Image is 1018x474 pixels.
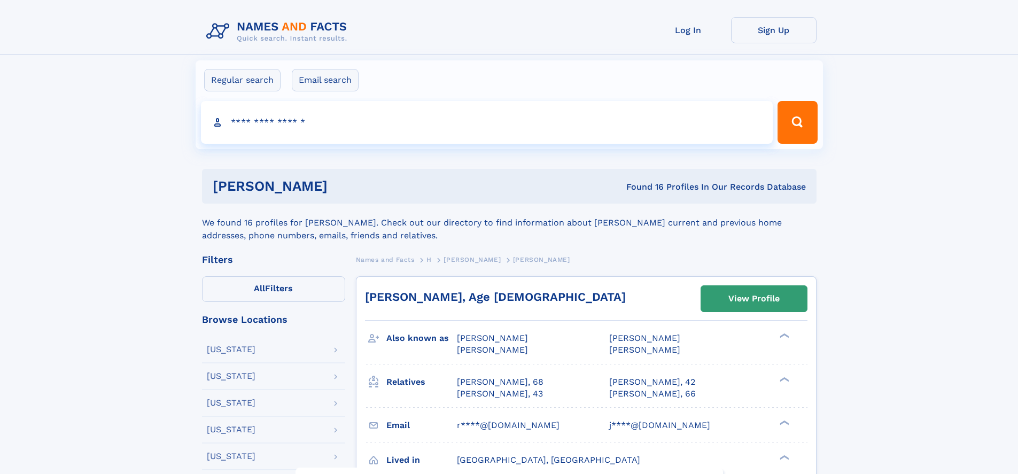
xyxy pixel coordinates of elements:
[202,315,345,324] div: Browse Locations
[207,425,255,434] div: [US_STATE]
[201,101,773,144] input: search input
[204,69,281,91] label: Regular search
[701,286,807,312] a: View Profile
[457,388,543,400] a: [PERSON_NAME], 43
[728,286,780,311] div: View Profile
[426,253,432,266] a: H
[457,376,543,388] a: [PERSON_NAME], 68
[202,276,345,302] label: Filters
[207,399,255,407] div: [US_STATE]
[386,329,457,347] h3: Also known as
[292,69,359,91] label: Email search
[731,17,817,43] a: Sign Up
[202,204,817,242] div: We found 16 profiles for [PERSON_NAME]. Check out our directory to find information about [PERSON...
[477,181,806,193] div: Found 16 Profiles In Our Records Database
[609,376,695,388] a: [PERSON_NAME], 42
[457,333,528,343] span: [PERSON_NAME]
[646,17,731,43] a: Log In
[426,256,432,263] span: H
[777,419,790,426] div: ❯
[386,451,457,469] h3: Lived in
[777,376,790,383] div: ❯
[777,454,790,461] div: ❯
[207,372,255,380] div: [US_STATE]
[777,332,790,339] div: ❯
[778,101,817,144] button: Search Button
[202,255,345,265] div: Filters
[207,345,255,354] div: [US_STATE]
[356,253,415,266] a: Names and Facts
[365,290,626,304] a: [PERSON_NAME], Age [DEMOGRAPHIC_DATA]
[609,388,696,400] a: [PERSON_NAME], 66
[213,180,477,193] h1: [PERSON_NAME]
[444,253,501,266] a: [PERSON_NAME]
[444,256,501,263] span: [PERSON_NAME]
[457,455,640,465] span: [GEOGRAPHIC_DATA], [GEOGRAPHIC_DATA]
[207,452,255,461] div: [US_STATE]
[513,256,570,263] span: [PERSON_NAME]
[457,345,528,355] span: [PERSON_NAME]
[609,345,680,355] span: [PERSON_NAME]
[202,17,356,46] img: Logo Names and Facts
[386,416,457,434] h3: Email
[254,283,265,293] span: All
[386,373,457,391] h3: Relatives
[609,333,680,343] span: [PERSON_NAME]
